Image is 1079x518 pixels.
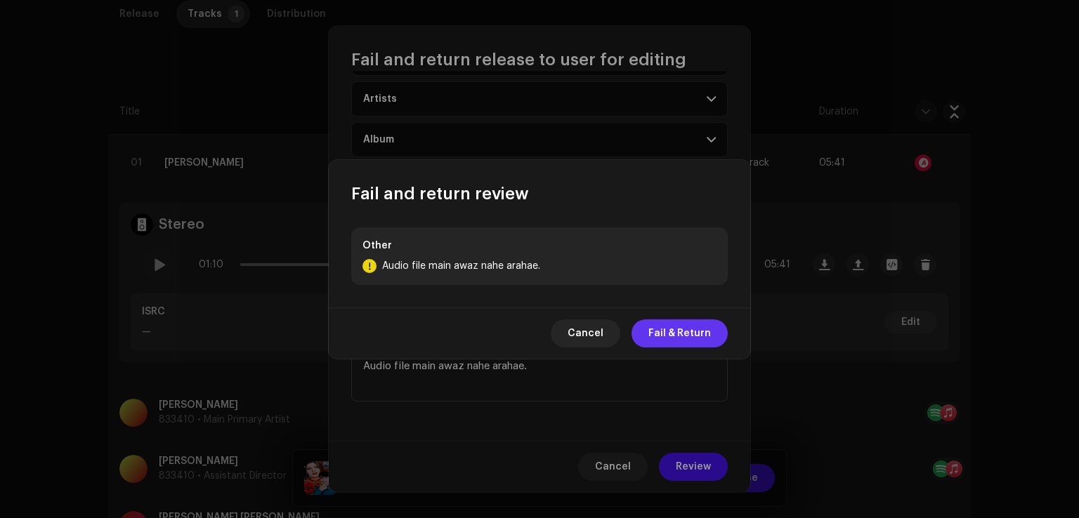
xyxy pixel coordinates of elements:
span: Fail & Return [648,319,711,347]
span: Cancel [568,319,603,347]
button: Fail & Return [632,319,728,347]
span: Fail and return review [351,182,529,205]
p: Other [362,239,717,253]
button: Cancel [551,319,620,347]
p: Audio file main awaz nahe arahae. [382,259,540,274]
